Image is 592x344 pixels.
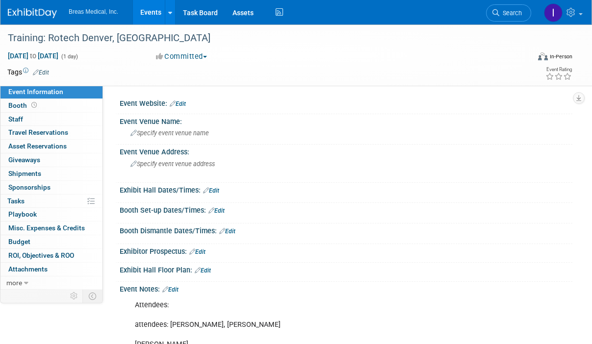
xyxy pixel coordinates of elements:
a: Budget [0,235,103,248]
a: Edit [195,267,211,274]
div: In-Person [549,53,572,60]
a: Edit [203,187,219,194]
span: Breas Medical, Inc. [69,8,118,15]
div: Event Venue Name: [120,114,572,126]
div: Training: Rotech Denver, [GEOGRAPHIC_DATA] [4,29,524,47]
img: Inga Dolezar [544,3,563,22]
a: ROI, Objectives & ROO [0,249,103,262]
div: Booth Set-up Dates/Times: [120,203,572,216]
span: Giveaways [8,156,40,164]
span: Sponsorships [8,183,51,191]
span: more [6,279,22,287]
div: Exhibitor Prospectus: [120,244,572,257]
span: Event Information [8,88,63,96]
a: Misc. Expenses & Credits [0,221,103,235]
a: more [0,276,103,290]
a: Attachments [0,263,103,276]
span: Budget [8,238,30,246]
a: Edit [170,100,186,107]
div: Event Notes: [120,282,572,295]
span: Booth [8,101,39,109]
a: Travel Reservations [0,126,103,139]
div: Event Website: [120,96,572,109]
img: Format-Inperson.png [538,52,548,60]
td: Personalize Event Tab Strip [66,290,83,302]
div: Exhibit Hall Floor Plan: [120,263,572,275]
td: Tags [7,67,49,77]
span: Tasks [7,197,25,205]
span: Attachments [8,265,48,273]
span: Shipments [8,170,41,177]
td: Toggle Event Tabs [83,290,103,302]
span: Search [499,9,522,17]
a: Edit [208,207,225,214]
img: ExhibitDay [8,8,57,18]
a: Booth [0,99,103,112]
a: Search [486,4,531,22]
div: Exhibit Hall Dates/Times: [120,183,572,196]
a: Event Information [0,85,103,98]
a: Edit [219,228,235,235]
span: Specify event venue address [130,160,215,168]
span: ROI, Objectives & ROO [8,251,74,259]
a: Sponsorships [0,181,103,194]
span: [DATE] [DATE] [7,51,59,60]
a: Edit [189,248,206,255]
span: to [28,52,38,60]
span: Specify event venue name [130,129,209,137]
a: Edit [33,69,49,76]
button: Committed [153,51,211,62]
span: (1 day) [60,53,78,60]
div: Event Format [490,51,572,66]
a: Playbook [0,208,103,221]
span: Staff [8,115,23,123]
span: Travel Reservations [8,128,68,136]
span: Asset Reservations [8,142,67,150]
span: Booth not reserved yet [29,101,39,109]
div: Event Rating [545,67,572,72]
div: Booth Dismantle Dates/Times: [120,223,572,236]
a: Giveaways [0,153,103,167]
span: Misc. Expenses & Credits [8,224,85,232]
div: Event Venue Address: [120,145,572,157]
a: Asset Reservations [0,140,103,153]
span: Playbook [8,210,37,218]
a: Edit [162,286,179,293]
a: Staff [0,113,103,126]
a: Tasks [0,195,103,208]
a: Shipments [0,167,103,180]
